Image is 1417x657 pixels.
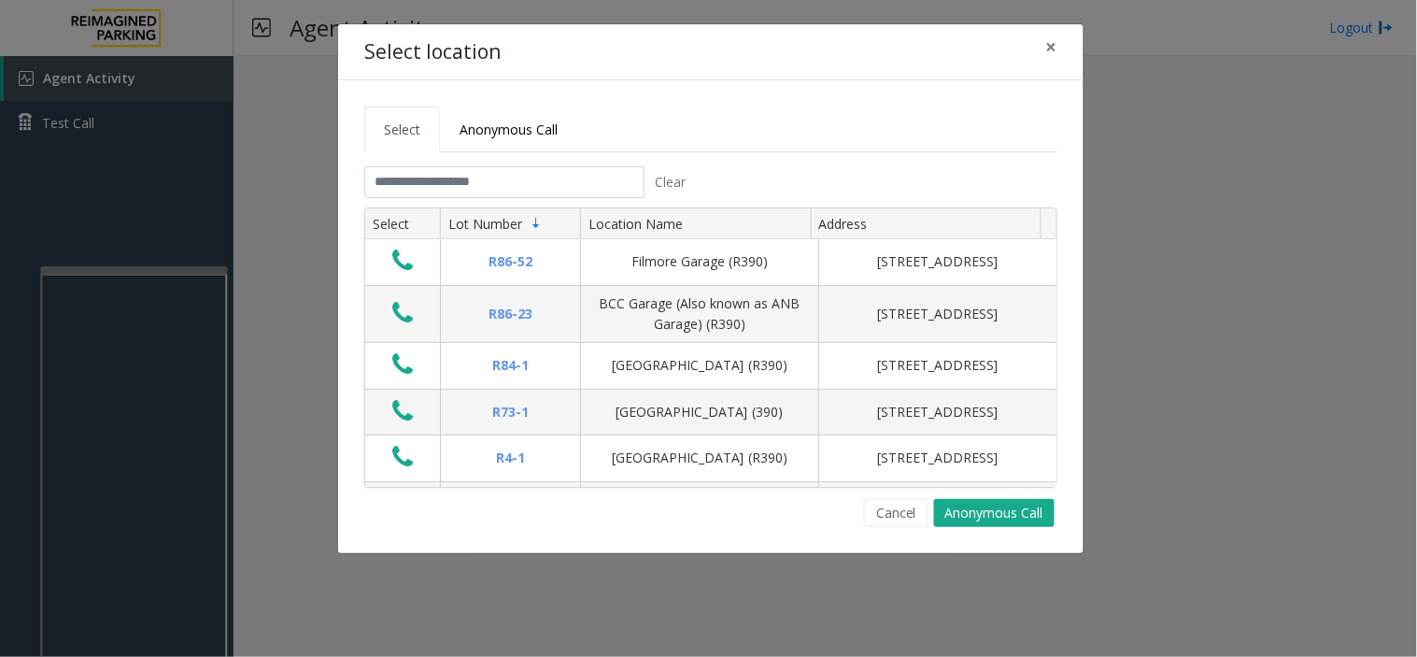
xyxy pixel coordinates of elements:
[645,166,697,198] button: Clear
[529,216,544,231] span: Sortable
[460,121,558,138] span: Anonymous Call
[592,448,807,468] div: [GEOGRAPHIC_DATA] (R390)
[452,251,569,272] div: R86-52
[592,355,807,376] div: [GEOGRAPHIC_DATA] (R390)
[830,355,1045,376] div: [STREET_ADDRESS]
[384,121,420,138] span: Select
[592,293,807,336] div: BCC Garage (Also known as ANB Garage) (R390)
[830,251,1045,272] div: [STREET_ADDRESS]
[365,208,440,240] th: Select
[452,448,569,468] div: R4-1
[365,208,1056,487] div: Data table
[830,304,1045,324] div: [STREET_ADDRESS]
[588,215,683,233] span: Location Name
[819,215,868,233] span: Address
[452,355,569,376] div: R84-1
[452,402,569,422] div: R73-1
[592,402,807,422] div: [GEOGRAPHIC_DATA] (390)
[592,251,807,272] div: Filmore Garage (R390)
[448,215,522,233] span: Lot Number
[452,304,569,324] div: R86-23
[830,448,1045,468] div: [STREET_ADDRESS]
[364,107,1057,152] ul: Tabs
[1046,34,1057,60] span: ×
[934,499,1055,527] button: Anonymous Call
[364,37,501,67] h4: Select location
[864,499,928,527] button: Cancel
[830,402,1045,422] div: [STREET_ADDRESS]
[1033,24,1070,70] button: Close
